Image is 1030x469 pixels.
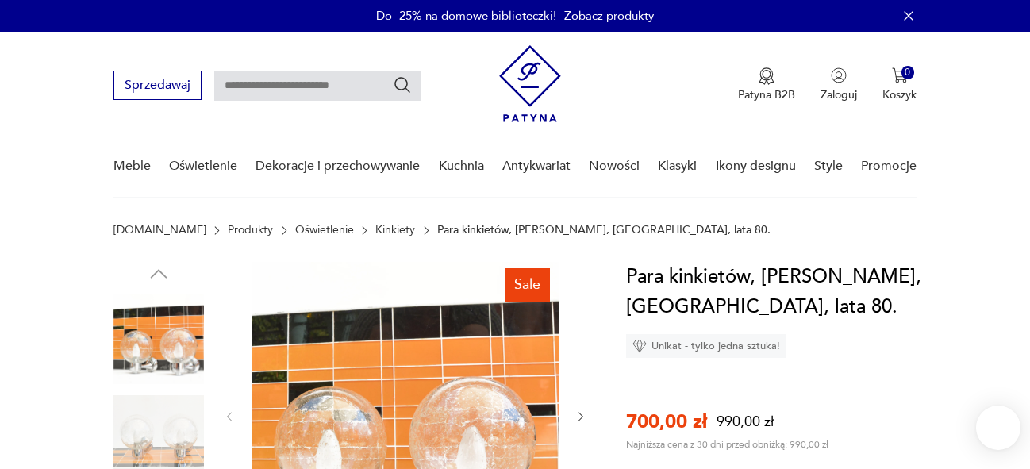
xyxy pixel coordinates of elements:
a: Produkty [228,224,273,236]
p: 990,00 zł [717,412,774,432]
a: Ikona medaluPatyna B2B [738,67,795,102]
iframe: Smartsupp widget button [976,406,1020,450]
p: Patyna B2B [738,87,795,102]
img: Ikona koszyka [892,67,908,83]
p: Najniższa cena z 30 dni przed obniżką: 990,00 zł [626,438,828,451]
a: Nowości [589,136,640,197]
div: Sale [505,268,550,302]
a: Zobacz produkty [564,8,654,24]
p: 700,00 zł [626,409,707,435]
a: Antykwariat [502,136,571,197]
a: Oświetlenie [295,224,354,236]
button: Zaloguj [821,67,857,102]
a: Klasyki [658,136,697,197]
img: Ikona medalu [759,67,774,85]
a: [DOMAIN_NAME] [113,224,206,236]
p: Para kinkietów, [PERSON_NAME], [GEOGRAPHIC_DATA], lata 80. [437,224,771,236]
h1: Para kinkietów, [PERSON_NAME], [GEOGRAPHIC_DATA], lata 80. [626,262,947,322]
p: Zaloguj [821,87,857,102]
a: Promocje [861,136,917,197]
a: Dekoracje i przechowywanie [256,136,420,197]
a: Sprzedawaj [113,81,202,92]
img: Patyna - sklep z meblami i dekoracjami vintage [499,45,561,122]
div: Unikat - tylko jedna sztuka! [626,334,786,358]
a: Meble [113,136,151,197]
a: Ikony designu [716,136,796,197]
p: Do -25% na domowe biblioteczki! [376,8,556,24]
img: Zdjęcie produktu Para kinkietów, Karl Lenz, Niemcy, lata 80. [113,294,204,384]
img: Ikona diamentu [632,339,647,353]
button: Szukaj [393,75,412,94]
button: 0Koszyk [882,67,917,102]
button: Patyna B2B [738,67,795,102]
a: Oświetlenie [169,136,237,197]
img: Ikonka użytkownika [831,67,847,83]
div: 0 [901,66,915,79]
a: Kinkiety [375,224,415,236]
button: Sprzedawaj [113,71,202,100]
a: Kuchnia [439,136,484,197]
p: Koszyk [882,87,917,102]
a: Style [814,136,843,197]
